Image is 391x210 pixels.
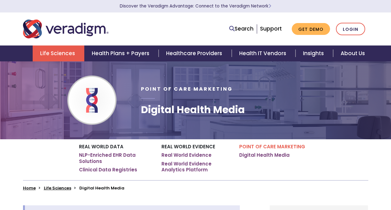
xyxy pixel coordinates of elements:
[333,45,372,61] a: About Us
[260,25,282,32] a: Support
[336,23,365,36] a: Login
[120,3,271,9] a: Discover the Veradigm Advantage: Connect to the Veradigm NetworkLearn More
[232,45,296,61] a: Health IT Vendors
[23,19,109,39] img: Veradigm logo
[161,152,212,158] a: Real World Evidence
[229,25,254,33] a: Search
[79,167,137,173] a: Clinical Data Registries
[23,185,36,191] a: Home
[159,45,231,61] a: Healthcare Providers
[161,161,230,173] a: Real World Evidence Analytics Platform
[33,45,84,61] a: Life Sciences
[79,152,152,164] a: NLP-Enriched EHR Data Solutions
[84,45,159,61] a: Health Plans + Payers
[141,85,233,93] span: Point of Care Marketing
[141,104,245,116] h1: Digital Health Media
[268,3,271,9] span: Learn More
[296,45,333,61] a: Insights
[239,152,290,158] a: Digital Health Media
[44,185,71,191] a: Life Sciences
[292,23,330,35] a: Get Demo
